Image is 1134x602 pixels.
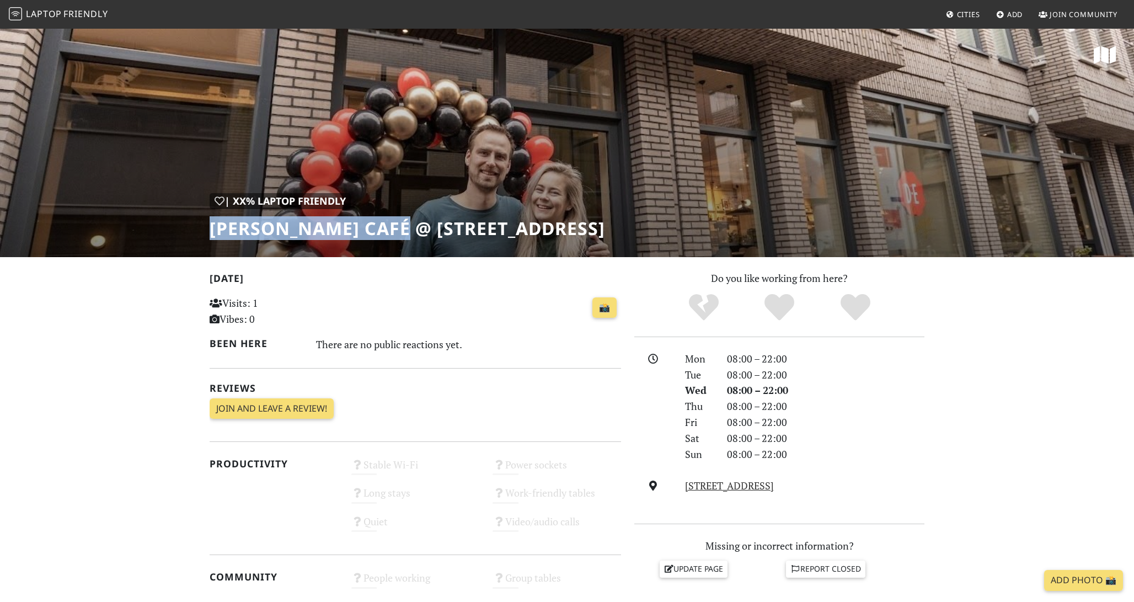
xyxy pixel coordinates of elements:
p: Missing or incorrect information? [634,538,924,554]
span: Add [1007,9,1023,19]
a: Update page [660,561,728,577]
div: | XX% Laptop Friendly [210,193,351,209]
a: [STREET_ADDRESS] [685,479,774,492]
h2: Community [210,571,338,583]
span: Friendly [63,8,108,20]
div: 08:00 – 22:00 [720,398,931,414]
div: Fri [678,414,720,430]
div: Tue [678,367,720,383]
a: Cities [942,4,985,24]
a: LaptopFriendly LaptopFriendly [9,5,108,24]
a: Add [992,4,1028,24]
h2: [DATE] [210,273,621,289]
h2: Been here [210,338,303,349]
div: Group tables [486,569,628,597]
span: Cities [957,9,980,19]
a: Join Community [1034,4,1122,24]
div: Mon [678,351,720,367]
div: 08:00 – 22:00 [720,446,931,462]
a: Report closed [786,561,865,577]
h2: Reviews [210,382,621,394]
div: 08:00 – 22:00 [720,382,931,398]
span: Join Community [1050,9,1117,19]
div: Stable Wi-Fi [345,456,486,484]
div: Power sockets [486,456,628,484]
h2: Productivity [210,458,338,470]
a: Join and leave a review! [210,398,334,419]
div: 08:00 – 22:00 [720,351,931,367]
div: There are no public reactions yet. [316,335,622,353]
div: No [666,292,742,323]
p: Do you like working from here? [634,270,924,286]
div: Long stays [345,484,486,512]
span: Laptop [26,8,62,20]
div: Video/audio calls [486,513,628,541]
div: People working [345,569,486,597]
a: Add Photo 📸 [1044,570,1123,591]
div: Wed [678,382,720,398]
div: Thu [678,398,720,414]
div: Definitely! [817,292,894,323]
div: 08:00 – 22:00 [720,367,931,383]
img: LaptopFriendly [9,7,22,20]
h1: [PERSON_NAME] Café @ [STREET_ADDRESS] [210,218,605,239]
p: Visits: 1 Vibes: 0 [210,295,338,327]
div: Quiet [345,513,486,541]
a: 📸 [592,297,617,318]
div: 08:00 – 22:00 [720,430,931,446]
div: Yes [741,292,817,323]
div: Work-friendly tables [486,484,628,512]
div: Sat [678,430,720,446]
div: Sun [678,446,720,462]
div: 08:00 – 22:00 [720,414,931,430]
